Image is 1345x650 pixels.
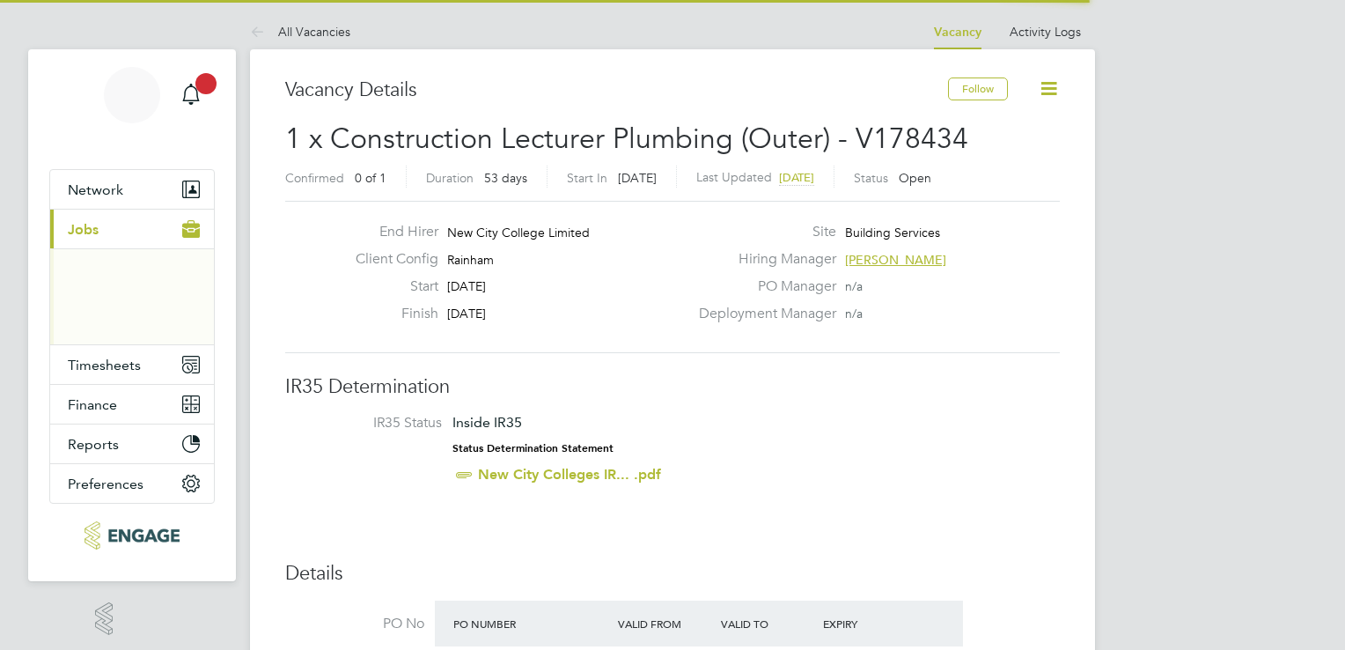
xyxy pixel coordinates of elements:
[355,170,386,186] span: 0 of 1
[285,122,968,156] span: 1 x Construction Lecturer Plumbing (Outer) - V178434
[342,250,438,269] label: Client Config
[1010,24,1081,40] a: Activity Logs
[567,170,607,186] label: Start In
[452,414,522,431] span: Inside IR35
[845,278,863,294] span: n/a
[285,615,424,633] label: PO No
[688,277,836,296] label: PO Manager
[688,305,836,323] label: Deployment Manager
[452,442,614,454] strong: Status Determination Statement
[95,602,169,636] a: Powered byEngage
[50,464,214,503] button: Preferences
[449,608,614,639] div: PO Number
[50,210,214,248] button: Jobs
[447,278,486,294] span: [DATE]
[50,170,214,209] button: Network
[195,73,217,94] span: 2
[779,170,814,185] span: [DATE]
[426,170,474,186] label: Duration
[303,414,442,432] label: IR35 Status
[285,561,1060,587] h3: Details
[49,130,215,151] span: Joshua Evans
[819,608,922,639] div: Expiry
[49,67,215,151] a: JE[PERSON_NAME]
[285,374,1060,400] h3: IR35 Determination
[49,521,215,550] a: Go to home page
[121,602,169,617] span: Powered by
[484,170,527,186] span: 53 days
[948,78,1008,100] button: Follow
[50,248,214,344] div: Jobs
[50,385,214,424] button: Finance
[696,169,772,185] label: Last Updated
[717,608,819,639] div: Valid To
[285,170,344,186] label: Confirmed
[934,25,981,40] a: Vacancy
[688,223,836,241] label: Site
[250,24,350,40] a: All Vacancies
[447,252,494,268] span: Rainham
[618,170,657,186] span: [DATE]
[688,250,836,269] label: Hiring Manager
[28,49,236,581] nav: Main navigation
[342,277,438,296] label: Start
[68,181,123,198] span: Network
[285,78,948,103] h3: Vacancy Details
[68,264,125,279] a: Positions
[854,170,888,186] label: Status
[68,221,99,238] span: Jobs
[85,521,179,550] img: xede-logo-retina.png
[478,466,661,483] a: New City Colleges IR... .pdf
[50,425,214,463] button: Reports
[899,170,931,186] span: Open
[68,396,117,413] span: Finance
[121,617,169,632] span: Engage
[614,608,717,639] div: Valid From
[845,225,940,240] span: Building Services
[342,305,438,323] label: Finish
[342,223,438,241] label: End Hirer
[50,345,214,384] button: Timesheets
[68,357,141,373] span: Timesheets
[68,476,143,492] span: Preferences
[845,252,946,268] span: [PERSON_NAME]
[68,436,119,453] span: Reports
[447,225,590,240] span: New City College Limited
[120,84,144,107] span: JE
[68,314,142,329] a: Placements
[447,306,486,321] span: [DATE]
[845,306,863,321] span: n/a
[68,289,136,304] a: Vacancies
[173,67,209,123] a: 2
